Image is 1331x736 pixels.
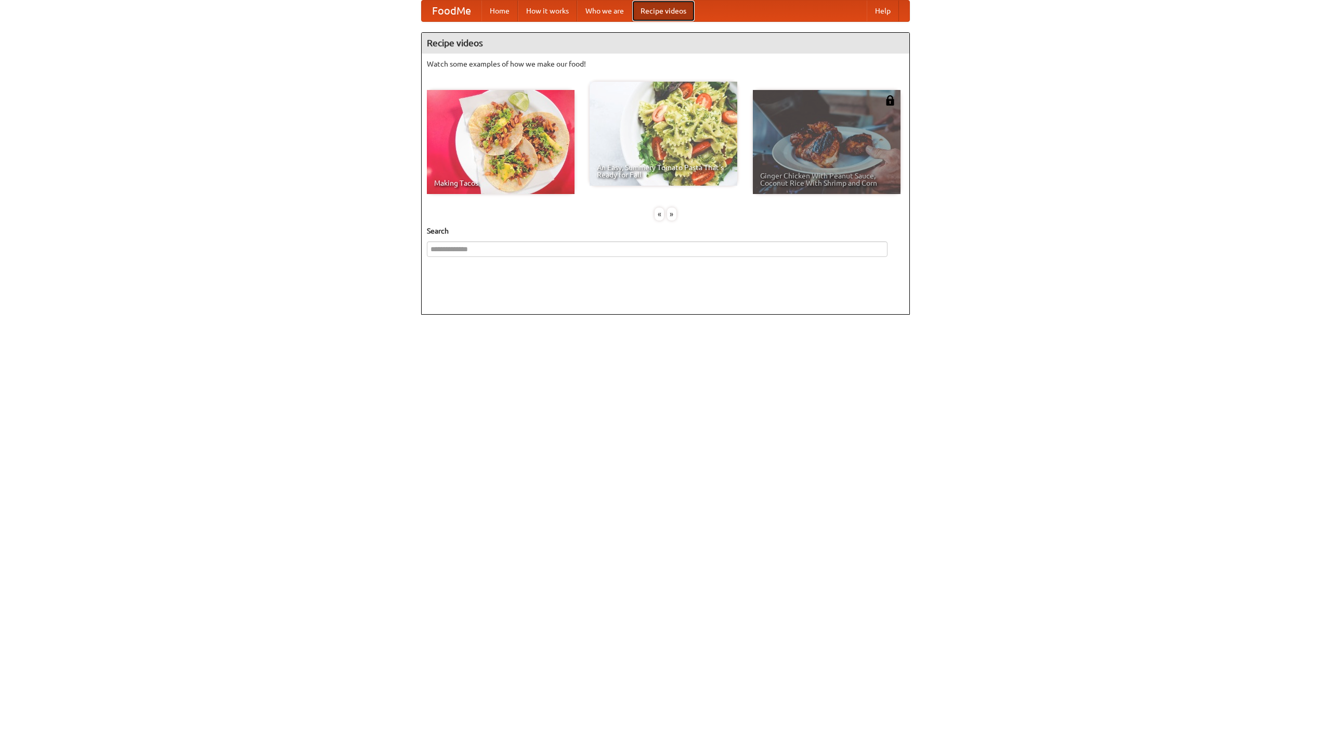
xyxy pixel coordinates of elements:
div: « [655,208,664,221]
a: Making Tacos [427,90,575,194]
p: Watch some examples of how we make our food! [427,59,904,69]
a: Recipe videos [632,1,695,21]
h5: Search [427,226,904,236]
a: Who we are [577,1,632,21]
img: 483408.png [885,95,895,106]
div: » [667,208,676,221]
a: An Easy, Summery Tomato Pasta That's Ready for Fall [590,82,737,186]
span: An Easy, Summery Tomato Pasta That's Ready for Fall [597,164,730,178]
a: How it works [518,1,577,21]
a: FoodMe [422,1,481,21]
h4: Recipe videos [422,33,909,54]
a: Home [481,1,518,21]
a: Help [867,1,899,21]
span: Making Tacos [434,179,567,187]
